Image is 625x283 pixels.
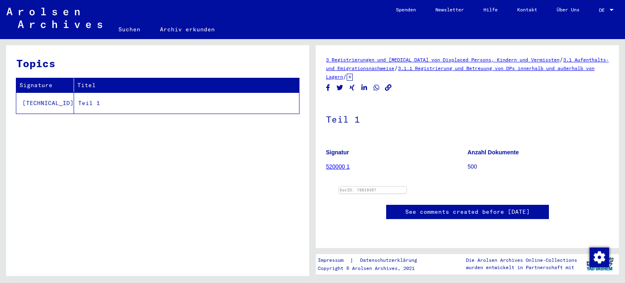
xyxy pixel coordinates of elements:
b: Anzahl Dokumente [468,149,519,156]
a: Impressum [318,256,350,265]
button: Share on Facebook [324,83,332,93]
button: Share on LinkedIn [360,83,369,93]
a: 3.1.1 Registrierung und Betreuung von DPs innerhalb und außerhalb von Lagern [326,65,594,80]
button: Copy link [384,83,393,93]
span: DE [599,7,608,13]
button: Share on Twitter [336,83,344,93]
p: wurden entwickelt in Partnerschaft mit [466,264,577,271]
span: / [394,64,398,72]
button: Share on WhatsApp [372,83,381,93]
a: Datenschutzerklärung [354,256,427,265]
a: 3 Registrierungen und [MEDICAL_DATA] von Displaced Persons, Kindern und Vermissten [326,57,559,63]
img: Arolsen_neg.svg [7,8,102,28]
img: yv_logo.png [585,254,615,274]
a: DocID: 78819307 [340,188,376,192]
td: [TECHNICAL_ID] [16,92,74,114]
a: 520000 1 [326,163,350,170]
a: Archiv erkunden [150,20,225,39]
p: 500 [468,162,609,171]
button: Share on Xing [348,83,356,93]
th: Signature [16,78,74,92]
h1: Teil 1 [326,101,609,136]
span: / [343,73,347,80]
p: Copyright © Arolsen Archives, 2021 [318,265,427,272]
h3: Topics [16,55,299,71]
div: | [318,256,427,265]
b: Signatur [326,149,349,156]
p: Die Arolsen Archives Online-Collections [466,257,577,264]
td: Teil 1 [74,92,299,114]
a: Suchen [109,20,150,39]
span: / [559,56,563,63]
img: Zustimmung ändern [590,248,609,267]
th: Titel [74,78,299,92]
a: See comments created before [DATE] [405,208,530,216]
